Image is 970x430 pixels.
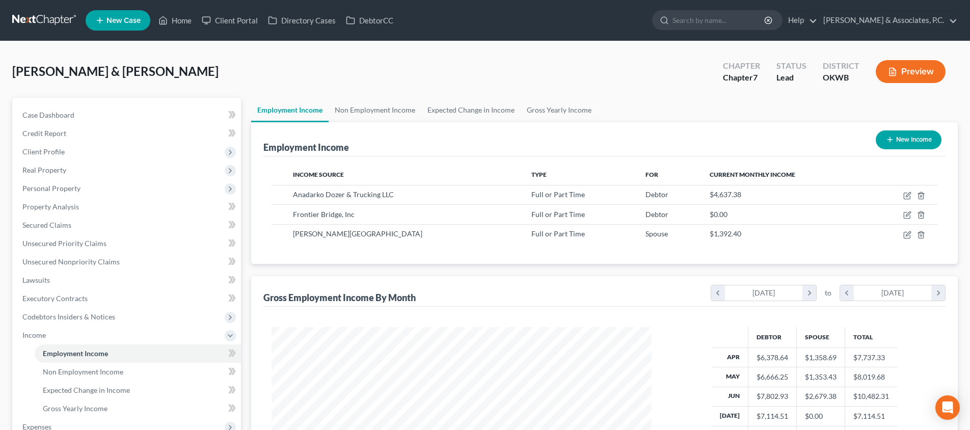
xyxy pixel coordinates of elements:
span: Debtor [645,190,668,199]
span: New Case [106,17,141,24]
div: OKWB [823,72,859,84]
div: Gross Employment Income By Month [263,291,416,304]
a: Credit Report [14,124,241,143]
div: $2,679.38 [805,391,837,401]
i: chevron_left [840,285,854,301]
span: to [825,288,831,298]
a: Non Employment Income [329,98,421,122]
th: Total [845,327,898,347]
span: Unsecured Nonpriority Claims [22,257,120,266]
span: Lawsuits [22,276,50,284]
span: Frontier Bridge, Inc [293,210,355,219]
span: Income Source [293,171,344,178]
a: Secured Claims [14,216,241,234]
div: $7,114.51 [757,411,788,421]
div: Chapter [723,60,760,72]
div: $1,353.43 [805,372,837,382]
span: For [645,171,658,178]
div: Open Intercom Messenger [935,395,960,420]
span: Non Employment Income [43,367,123,376]
a: Expected Change in Income [421,98,521,122]
span: Full or Part Time [531,210,585,219]
span: $1,392.40 [710,229,741,238]
div: [DATE] [725,285,803,301]
input: Search by name... [672,11,766,30]
th: Apr [712,347,748,367]
th: [DATE] [712,407,748,426]
span: Real Property [22,166,66,174]
span: Credit Report [22,129,66,138]
a: Employment Income [35,344,241,363]
span: Employment Income [43,349,108,358]
a: Expected Change in Income [35,381,241,399]
a: Lawsuits [14,271,241,289]
span: Anadarko Dozer & Trucking LLC [293,190,394,199]
a: Directory Cases [263,11,341,30]
i: chevron_left [711,285,725,301]
span: Personal Property [22,184,80,193]
th: Debtor [748,327,797,347]
a: Employment Income [251,98,329,122]
span: Executory Contracts [22,294,88,303]
span: Secured Claims [22,221,71,229]
span: [PERSON_NAME][GEOGRAPHIC_DATA] [293,229,422,238]
span: Unsecured Priority Claims [22,239,106,248]
a: Case Dashboard [14,106,241,124]
span: Type [531,171,547,178]
a: Executory Contracts [14,289,241,308]
div: $1,358.69 [805,353,837,363]
span: Spouse [645,229,668,238]
td: $7,114.51 [845,407,898,426]
span: 7 [753,72,758,82]
td: $8,019.68 [845,367,898,387]
div: $6,378.64 [757,353,788,363]
span: Case Dashboard [22,111,74,119]
th: Jun [712,387,748,406]
a: Non Employment Income [35,363,241,381]
span: Property Analysis [22,202,79,211]
a: Home [153,11,197,30]
span: Income [22,331,46,339]
a: Property Analysis [14,198,241,216]
td: $10,482.31 [845,387,898,406]
span: $4,637.38 [710,190,741,199]
span: Current Monthly Income [710,171,795,178]
td: $7,737.33 [845,347,898,367]
div: $7,802.93 [757,391,788,401]
a: [PERSON_NAME] & Associates, P.C. [818,11,957,30]
div: Lead [776,72,806,84]
a: Unsecured Nonpriority Claims [14,253,241,271]
div: [DATE] [854,285,932,301]
div: $6,666.25 [757,372,788,382]
span: [PERSON_NAME] & [PERSON_NAME] [12,64,219,78]
div: Status [776,60,806,72]
a: Gross Yearly Income [35,399,241,418]
button: New Income [876,130,941,149]
div: Chapter [723,72,760,84]
span: $0.00 [710,210,727,219]
span: Full or Part Time [531,229,585,238]
div: District [823,60,859,72]
span: Client Profile [22,147,65,156]
span: Gross Yearly Income [43,404,107,413]
th: Spouse [797,327,845,347]
a: Gross Yearly Income [521,98,598,122]
span: Full or Part Time [531,190,585,199]
span: Expected Change in Income [43,386,130,394]
button: Preview [876,60,946,83]
i: chevron_right [802,285,816,301]
a: Help [783,11,817,30]
a: Unsecured Priority Claims [14,234,241,253]
span: Codebtors Insiders & Notices [22,312,115,321]
div: Employment Income [263,141,349,153]
i: chevron_right [931,285,945,301]
span: Debtor [645,210,668,219]
th: May [712,367,748,387]
div: $0.00 [805,411,837,421]
a: Client Portal [197,11,263,30]
a: DebtorCC [341,11,398,30]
